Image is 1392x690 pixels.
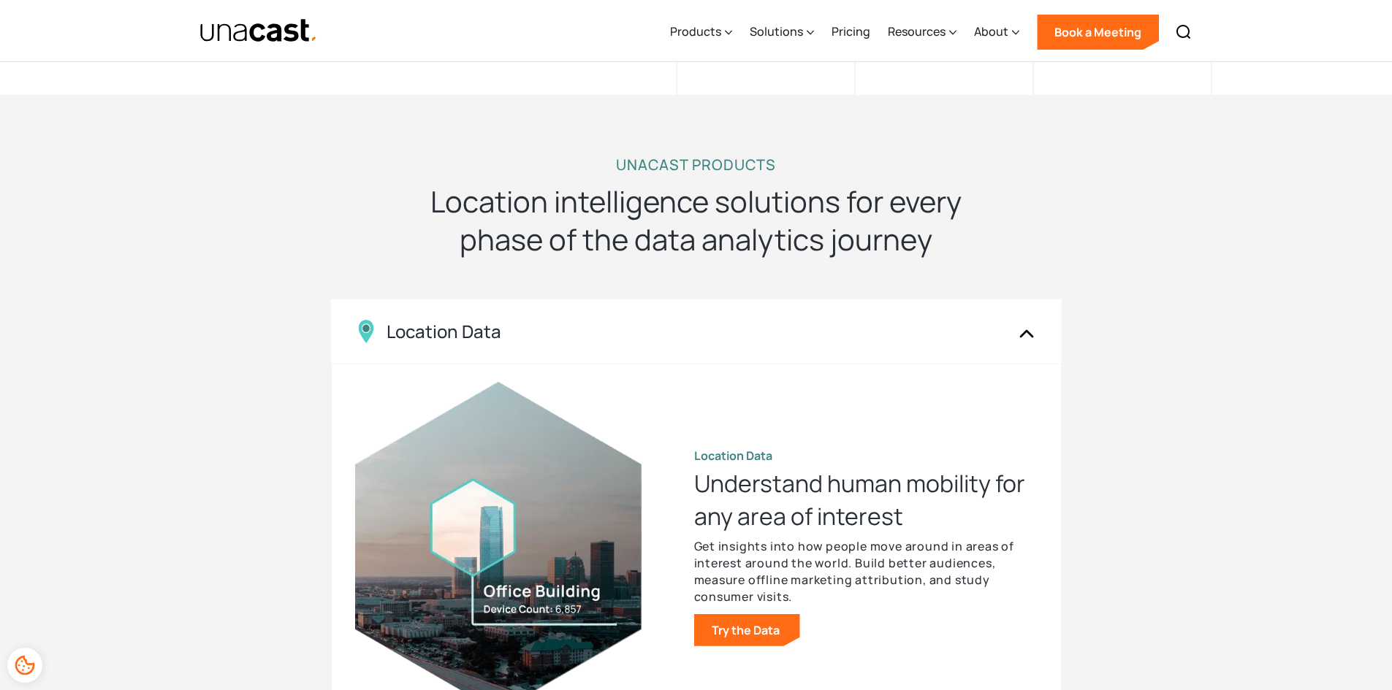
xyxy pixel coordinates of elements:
div: About [974,2,1019,62]
div: Location Data [387,321,501,342]
a: Pricing [832,2,870,62]
div: Resources [888,2,956,62]
a: Book a Meeting [1037,15,1159,50]
div: Cookie Preferences [7,648,42,683]
div: About [974,23,1008,40]
h2: Location intelligence solutions for every phase of the data analytics journey [404,183,989,258]
div: Products [670,23,721,40]
h3: Understand human mobility for any area of interest [694,467,1038,532]
div: Solutions [750,2,814,62]
img: Location Data icon [354,320,378,343]
a: home [199,18,319,44]
div: Resources [888,23,946,40]
strong: Location Data [694,448,772,464]
div: Solutions [750,23,803,40]
img: Unacast text logo [199,18,319,44]
a: Try the Data [694,614,800,646]
img: Search icon [1175,23,1193,41]
div: Products [670,2,732,62]
p: Get insights into how people move around in areas of interest around the world. Build better audi... [694,538,1038,605]
h2: UNACAST PRODUCTS [616,153,776,177]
